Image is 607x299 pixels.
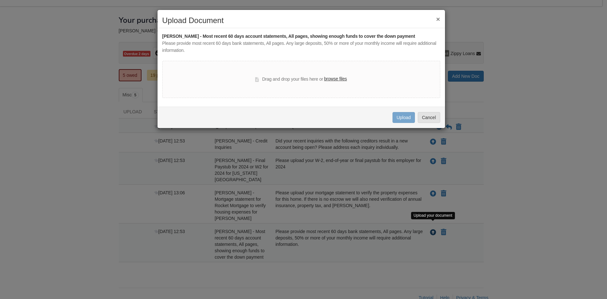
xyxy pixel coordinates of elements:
button: × [436,16,440,22]
label: browse files [324,76,347,83]
div: Upload your document [411,212,455,219]
button: Cancel [418,112,440,123]
h2: Upload Document [162,16,440,25]
div: [PERSON_NAME] - Most recent 60 days account statements, All pages, showing enough funds to cover ... [162,33,440,40]
button: Upload [393,112,415,123]
div: Drag and drop your files here or [255,76,347,83]
div: Please provide most recent 60 days bank statements, All pages. Any large deposits, 50% or more of... [162,40,440,54]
